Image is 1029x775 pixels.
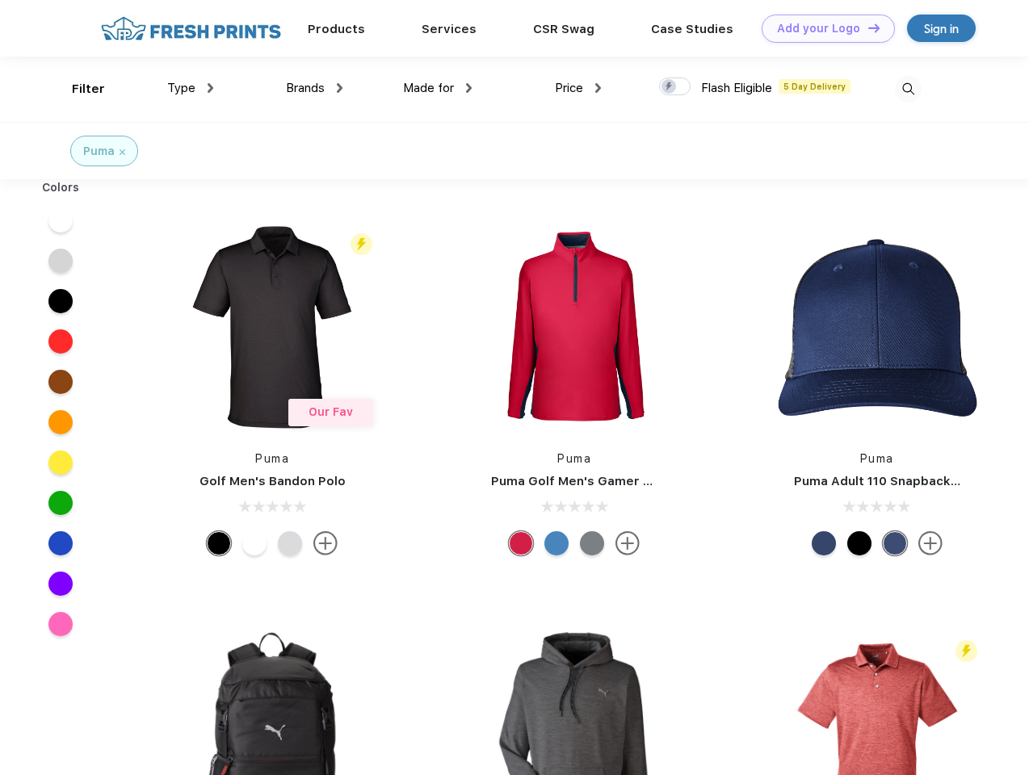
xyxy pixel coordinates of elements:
[860,452,894,465] a: Puma
[533,22,594,36] a: CSR Swag
[924,19,959,38] div: Sign in
[847,531,871,555] div: Pma Blk Pma Blk
[509,531,533,555] div: Ski Patrol
[422,22,477,36] a: Services
[491,474,746,488] a: Puma Golf Men's Gamer Golf Quarter-Zip
[351,233,372,255] img: flash_active_toggle.svg
[120,149,125,155] img: filter_cancel.svg
[595,83,601,93] img: dropdown.png
[701,81,772,95] span: Flash Eligible
[895,76,922,103] img: desktop_search.svg
[918,531,943,555] img: more.svg
[868,23,880,32] img: DT
[955,640,977,662] img: flash_active_toggle.svg
[337,83,342,93] img: dropdown.png
[309,405,353,418] span: Our Fav
[544,531,569,555] div: Bright Cobalt
[770,220,985,434] img: func=resize&h=266
[278,531,302,555] div: High Rise
[313,531,338,555] img: more.svg
[167,81,195,95] span: Type
[467,220,682,434] img: func=resize&h=266
[83,143,115,160] div: Puma
[286,81,325,95] span: Brands
[403,81,454,95] span: Made for
[777,22,860,36] div: Add your Logo
[208,83,213,93] img: dropdown.png
[30,179,92,196] div: Colors
[779,79,850,94] span: 5 Day Delivery
[883,531,907,555] div: Peacoat Qut Shd
[96,15,286,43] img: fo%20logo%202.webp
[555,81,583,95] span: Price
[165,220,380,434] img: func=resize&h=266
[72,80,105,98] div: Filter
[615,531,640,555] img: more.svg
[557,452,591,465] a: Puma
[308,22,365,36] a: Products
[812,531,836,555] div: Peacoat with Qut Shd
[580,531,604,555] div: Quiet Shade
[207,531,231,555] div: Puma Black
[199,474,346,488] a: Golf Men's Bandon Polo
[907,15,976,42] a: Sign in
[242,531,267,555] div: Bright White
[466,83,472,93] img: dropdown.png
[255,452,289,465] a: Puma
